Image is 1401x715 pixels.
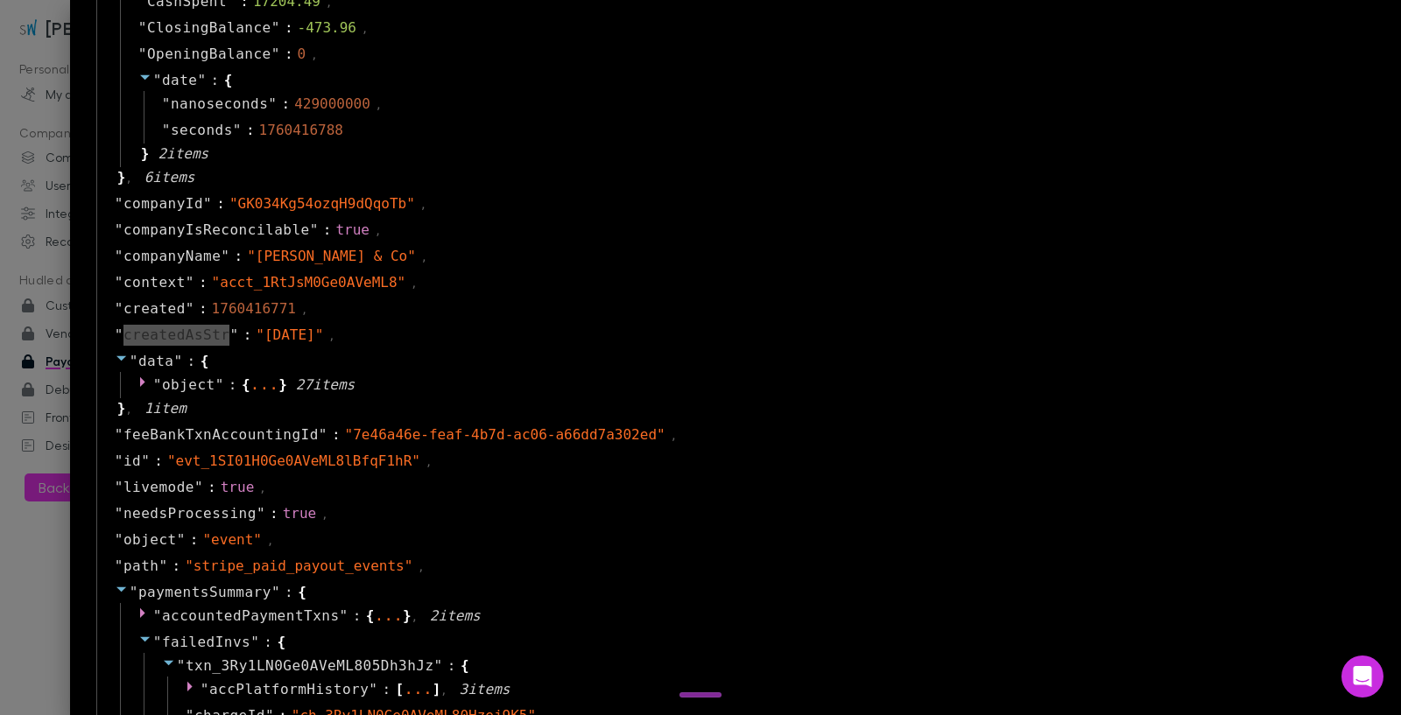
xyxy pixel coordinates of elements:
[221,248,229,264] span: "
[115,274,123,291] span: "
[153,634,162,650] span: "
[138,46,147,62] span: "
[311,47,317,63] span: ,
[141,452,150,469] span: "
[233,122,242,138] span: "
[323,220,332,241] span: :
[353,606,362,627] span: :
[203,195,212,212] span: "
[138,584,271,600] span: paymentsSummary
[158,145,208,162] span: 2 item s
[215,376,224,393] span: "
[162,607,340,624] span: accountedPaymentTxns
[247,248,416,264] span: " [PERSON_NAME] & Co "
[123,272,186,293] span: context
[434,657,443,674] span: "
[186,300,194,317] span: "
[147,18,271,39] span: ClosingBalance
[162,95,171,112] span: "
[447,655,456,676] span: :
[421,249,427,265] span: ,
[332,424,341,445] span: :
[282,94,291,115] span: :
[1341,655,1383,697] div: Open Intercom Messenger
[177,531,186,548] span: "
[158,557,167,574] span: "
[404,684,433,693] div: ...
[199,298,208,319] span: :
[224,70,233,91] span: {
[154,451,163,472] span: :
[267,533,273,549] span: ,
[285,582,293,603] span: :
[229,375,237,396] span: :
[212,298,296,319] div: 1760416771
[366,606,375,627] span: {
[115,221,123,238] span: "
[433,679,441,700] span: ]
[211,70,220,91] span: :
[216,193,225,214] span: :
[271,19,280,36] span: "
[153,72,162,88] span: "
[298,582,306,603] span: {
[418,559,424,575] span: ,
[115,398,126,419] span: }
[115,505,123,522] span: "
[138,144,150,165] span: }
[376,97,382,113] span: ,
[270,503,278,524] span: :
[115,248,123,264] span: "
[396,679,405,700] span: [
[671,428,677,444] span: ,
[250,380,279,389] div: ...
[162,376,215,393] span: object
[167,452,420,469] span: " evt_1SI01H0Ge0AVeML8lBfqF1hR "
[171,120,233,141] span: seconds
[115,426,123,443] span: "
[115,452,123,469] span: "
[235,246,243,267] span: :
[115,326,123,343] span: "
[375,223,381,239] span: ,
[202,531,261,548] span: " event "
[123,220,310,241] span: companyIsReconcilable
[420,197,426,213] span: ,
[177,657,186,674] span: "
[123,246,221,267] span: companyName
[138,19,147,36] span: "
[123,451,141,472] span: id
[250,634,259,650] span: "
[259,120,343,141] div: 1760416788
[173,353,182,369] span: "
[115,167,126,188] span: }
[209,681,369,697] span: accPlatformHistory
[199,272,208,293] span: :
[412,609,418,625] span: ,
[243,325,252,346] span: :
[271,46,280,62] span: "
[115,195,123,212] span: "
[229,195,415,212] span: " GK034Kg54ozqH9dQqoTb "
[144,400,187,417] span: 1 item
[271,584,280,600] span: "
[201,351,209,372] span: {
[162,72,198,88] span: date
[278,375,287,396] span: }
[197,72,206,88] span: "
[256,326,323,343] span: " [DATE] "
[186,657,434,674] span: txn_3Ry1LN0Ge0AVeML805Dh3hJz
[374,611,403,620] div: ...
[147,44,271,65] span: OpeningBalance
[461,655,469,676] span: {
[283,503,317,524] div: true
[115,531,123,548] span: "
[285,18,293,39] span: :
[125,171,131,186] span: ,
[403,606,412,627] span: }
[187,351,196,372] span: :
[123,477,194,498] span: livemode
[296,376,355,393] span: 27 item s
[194,479,203,495] span: "
[123,298,186,319] span: created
